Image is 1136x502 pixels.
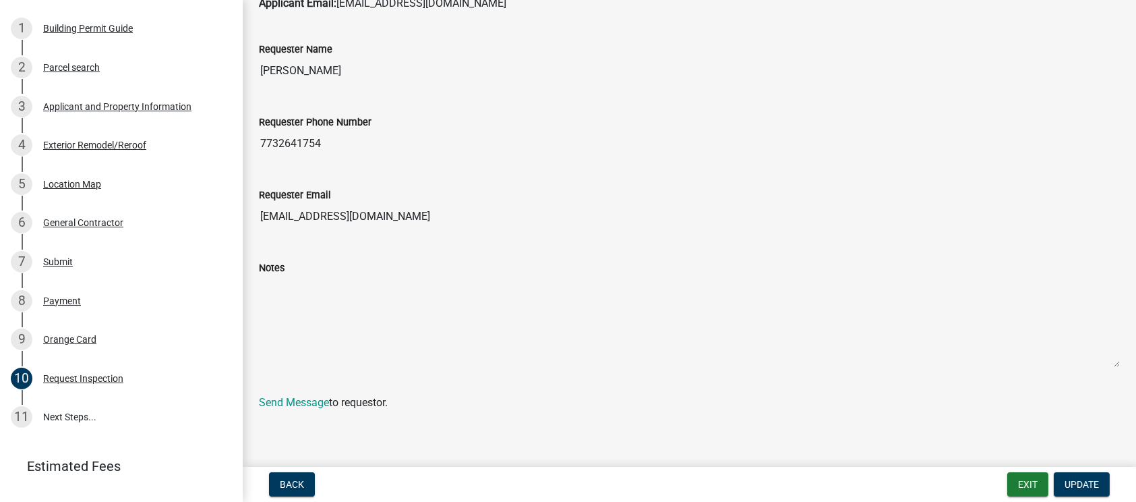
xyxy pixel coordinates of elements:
[259,264,285,273] label: Notes
[43,24,133,33] div: Building Permit Guide
[259,45,332,55] label: Requester Name
[11,134,32,156] div: 4
[280,479,304,490] span: Back
[43,140,146,150] div: Exterior Remodel/Reroof
[1054,472,1110,497] button: Update
[43,335,96,344] div: Orange Card
[11,57,32,78] div: 2
[1007,472,1048,497] button: Exit
[11,251,32,273] div: 7
[11,212,32,233] div: 6
[11,96,32,117] div: 3
[43,179,101,189] div: Location Map
[43,374,123,383] div: Request Inspection
[43,257,73,267] div: Submit
[11,406,32,428] div: 11
[11,453,221,480] a: Estimated Fees
[11,173,32,195] div: 5
[43,63,100,72] div: Parcel search
[43,218,123,227] div: General Contractor
[11,18,32,39] div: 1
[11,290,32,312] div: 8
[43,296,81,306] div: Payment
[43,102,191,111] div: Applicant and Property Information
[259,396,329,409] a: Send Message
[269,472,315,497] button: Back
[259,191,331,200] label: Requester Email
[11,329,32,350] div: 9
[259,118,371,128] label: Requester Phone Number
[1065,479,1099,490] span: Update
[11,368,32,389] div: 10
